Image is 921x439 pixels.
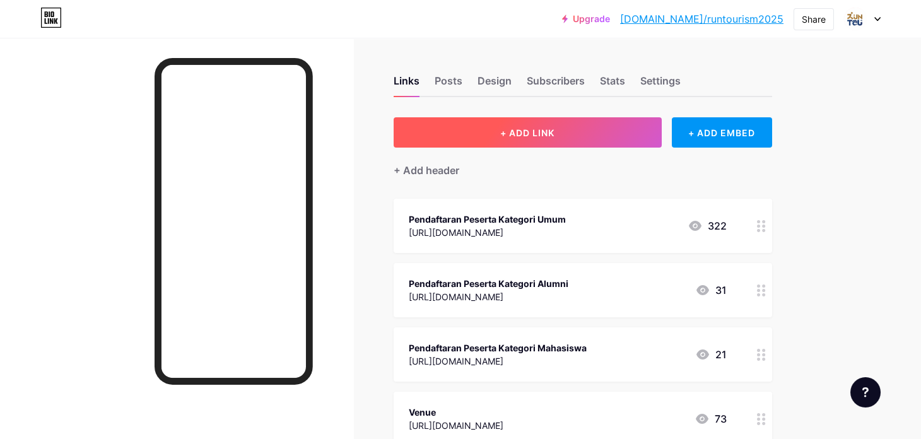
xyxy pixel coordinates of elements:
div: Venue [409,406,503,419]
img: runtourism2025 [843,7,867,31]
a: Upgrade [562,14,610,24]
div: Stats [600,73,625,96]
div: + Add header [394,163,459,178]
div: Pendaftaran Peserta Kategori Mahasiswa [409,341,587,354]
div: 73 [695,411,727,426]
div: Pendaftaran Peserta Kategori Alumni [409,277,568,290]
a: [DOMAIN_NAME]/runtourism2025 [620,11,783,26]
div: [URL][DOMAIN_NAME] [409,419,503,432]
div: Design [478,73,512,96]
div: [URL][DOMAIN_NAME] [409,226,566,239]
div: Pendaftaran Peserta Kategori Umum [409,213,566,226]
div: Settings [640,73,681,96]
div: Links [394,73,419,96]
button: + ADD LINK [394,117,662,148]
div: Subscribers [527,73,585,96]
div: 21 [695,347,727,362]
div: 31 [695,283,727,298]
div: [URL][DOMAIN_NAME] [409,290,568,303]
span: + ADD LINK [500,127,554,138]
div: + ADD EMBED [672,117,772,148]
div: Posts [435,73,462,96]
div: Share [802,13,826,26]
div: 322 [688,218,727,233]
div: [URL][DOMAIN_NAME] [409,354,587,368]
